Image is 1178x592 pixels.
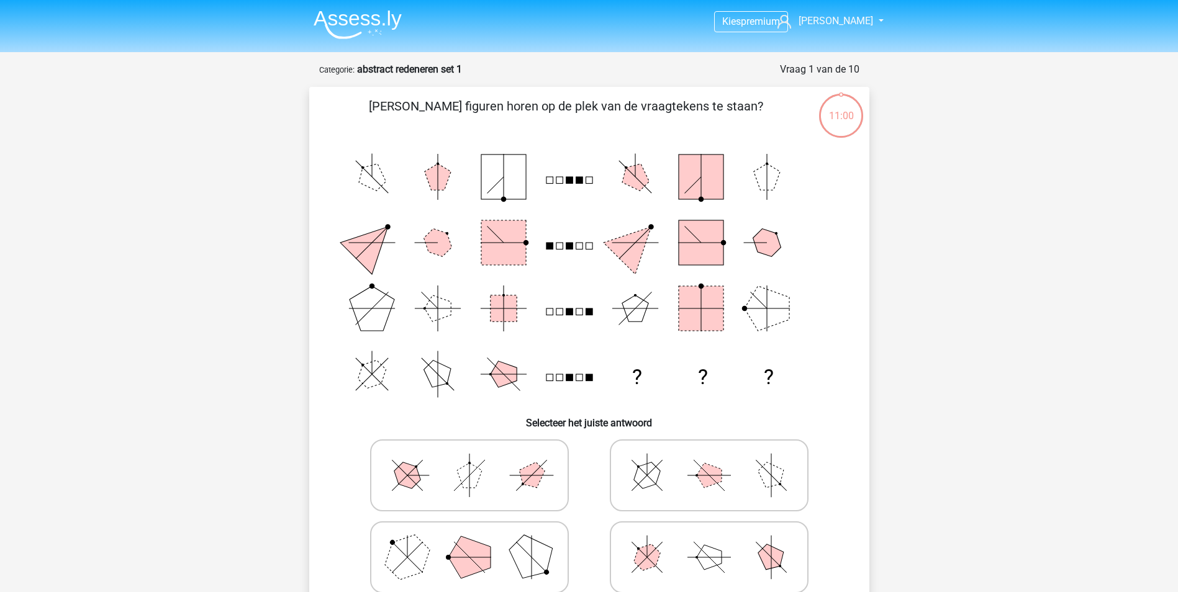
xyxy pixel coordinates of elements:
[741,16,780,27] span: premium
[357,63,462,75] strong: abstract redeneren set 1
[329,407,850,429] h6: Selecteer het juiste antwoord
[697,365,707,389] text: ?
[632,365,641,389] text: ?
[780,62,859,77] div: Vraag 1 van de 10
[319,65,355,74] small: Categorie:
[799,15,873,27] span: [PERSON_NAME]
[715,13,787,30] a: Kiespremium
[764,365,774,389] text: ?
[772,14,874,29] a: [PERSON_NAME]
[314,10,402,39] img: Assessly
[722,16,741,27] span: Kies
[329,97,803,134] p: [PERSON_NAME] figuren horen op de plek van de vraagtekens te staan?
[818,92,864,123] div: 11:00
